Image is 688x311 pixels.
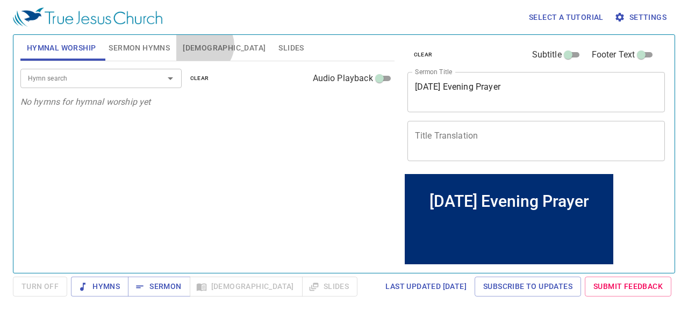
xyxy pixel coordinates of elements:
button: Hymns [71,277,128,296]
span: Sermon [137,280,181,293]
span: Footer Text [592,48,635,61]
a: Subscribe to Updates [475,277,581,296]
span: Audio Playback [313,72,373,85]
span: clear [190,74,209,83]
button: Settings [612,8,671,27]
img: True Jesus Church [13,8,162,27]
span: Sermon Hymns [109,41,170,55]
span: Submit Feedback [593,280,663,293]
textarea: [DATE] Evening Prayer [415,82,658,102]
button: clear [184,72,216,85]
span: Subtitle [532,48,562,61]
span: Slides [278,41,304,55]
span: [DEMOGRAPHIC_DATA] [183,41,266,55]
button: Open [163,71,178,86]
i: No hymns for hymnal worship yet [20,97,151,107]
span: Subscribe to Updates [483,280,572,293]
span: Select a tutorial [529,11,604,24]
span: Hymns [80,280,120,293]
a: Submit Feedback [585,277,671,296]
a: Last updated [DATE] [381,277,471,296]
span: Settings [617,11,666,24]
span: Hymnal Worship [27,41,96,55]
button: Sermon [128,277,190,296]
button: clear [407,48,439,61]
span: Last updated [DATE] [385,280,467,293]
iframe: from-child [403,172,615,266]
span: clear [414,50,433,60]
button: Select a tutorial [525,8,608,27]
